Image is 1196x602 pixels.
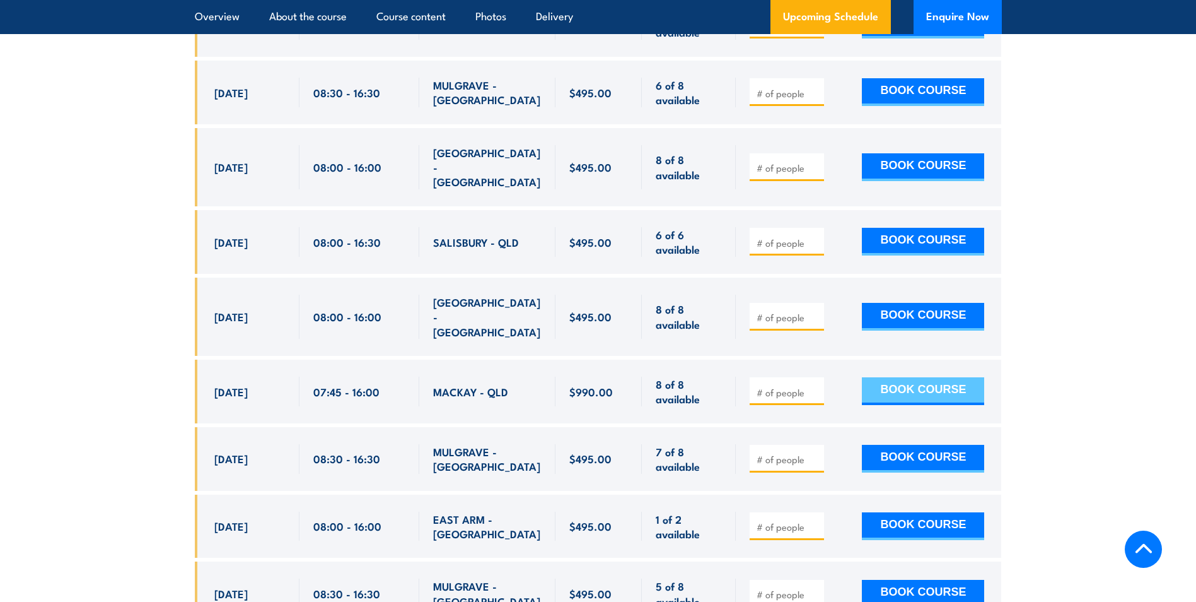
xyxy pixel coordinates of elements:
button: BOOK COURSE [862,512,984,540]
span: $990.00 [569,384,613,399]
span: 07:45 - 16:00 [313,384,380,399]
input: # of people [757,237,820,249]
span: 6 of 8 available [656,78,722,107]
span: 08:00 - 16:00 [313,519,381,533]
span: 1 of 2 available [656,512,722,541]
input: # of people [757,311,820,324]
span: $495.00 [569,519,612,533]
span: $495.00 [569,309,612,324]
span: [DATE] [214,309,248,324]
span: 08:00 - 16:30 [313,235,381,249]
span: 8 of 8 available [656,377,722,406]
span: 8 of 8 available [656,302,722,331]
span: $495.00 [569,85,612,100]
span: 6 of 6 available [656,227,722,257]
span: [DATE] [214,384,248,399]
span: EAST ARM - [GEOGRAPHIC_DATA] [433,512,542,541]
button: BOOK COURSE [862,303,984,331]
span: [DATE] [214,85,248,100]
span: [DATE] [214,235,248,249]
input: # of people [757,386,820,399]
span: [DATE] [214,451,248,466]
span: $495.00 [569,160,612,174]
span: SALISBURY - QLD [433,235,519,249]
span: [DATE] [214,160,248,174]
span: 08:30 - 16:30 [313,451,380,466]
span: 8 of 8 available [656,152,722,182]
span: $495.00 [569,586,612,601]
input: # of people [757,87,820,100]
input: # of people [757,162,820,174]
input: # of people [757,588,820,601]
span: 08:30 - 16:30 [313,85,380,100]
span: MACKAY - QLD [433,384,508,399]
span: MULGRAVE - [GEOGRAPHIC_DATA] [433,444,542,474]
input: # of people [757,521,820,533]
span: [DATE] [214,586,248,601]
span: 08:30 - 16:30 [313,586,380,601]
span: 7 of 8 available [656,444,722,474]
button: BOOK COURSE [862,228,984,256]
span: MULGRAVE - [GEOGRAPHIC_DATA] [433,78,542,107]
button: BOOK COURSE [862,445,984,473]
button: BOOK COURSE [862,153,984,181]
span: [GEOGRAPHIC_DATA] - [GEOGRAPHIC_DATA] [433,145,542,189]
span: 08:00 - 16:00 [313,160,381,174]
input: # of people [757,453,820,466]
span: 6 of 8 available [656,10,722,40]
span: [GEOGRAPHIC_DATA] - [GEOGRAPHIC_DATA] [433,295,542,339]
span: [DATE] [214,519,248,533]
span: 08:00 - 16:00 [313,309,381,324]
span: $495.00 [569,235,612,249]
button: BOOK COURSE [862,78,984,106]
button: BOOK COURSE [862,377,984,405]
span: $495.00 [569,451,612,466]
